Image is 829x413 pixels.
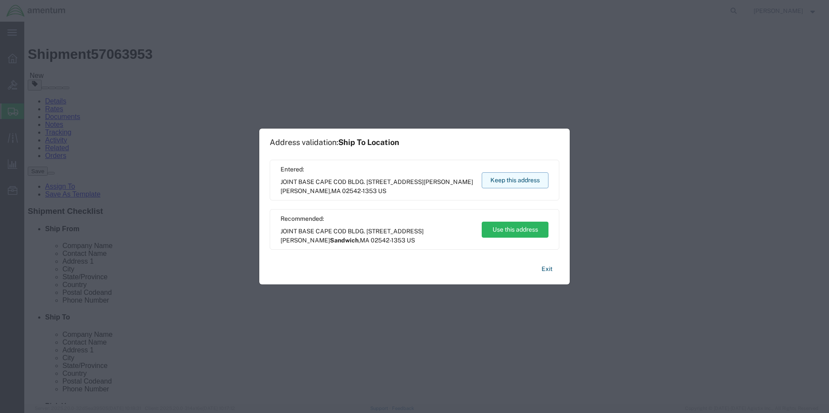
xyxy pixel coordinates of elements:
span: 02542-1353 [371,237,405,244]
span: Ship To Location [338,138,399,147]
span: Sandwich [330,237,359,244]
button: Keep this address [482,172,548,188]
button: Use this address [482,222,548,238]
span: Entered: [281,165,473,174]
span: 02542-1353 [342,187,377,194]
button: Exit [535,261,559,277]
span: US [378,187,386,194]
span: JOINT BASE CAPE COD BLDG. [STREET_ADDRESS][PERSON_NAME] , [281,177,473,196]
span: [PERSON_NAME] [281,187,330,194]
span: JOINT BASE CAPE COD BLDG. [STREET_ADDRESS][PERSON_NAME] , [281,227,473,245]
h1: Address validation: [270,138,399,147]
span: US [407,237,415,244]
span: MA [360,237,369,244]
span: MA [331,187,341,194]
span: Recommended: [281,214,473,223]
